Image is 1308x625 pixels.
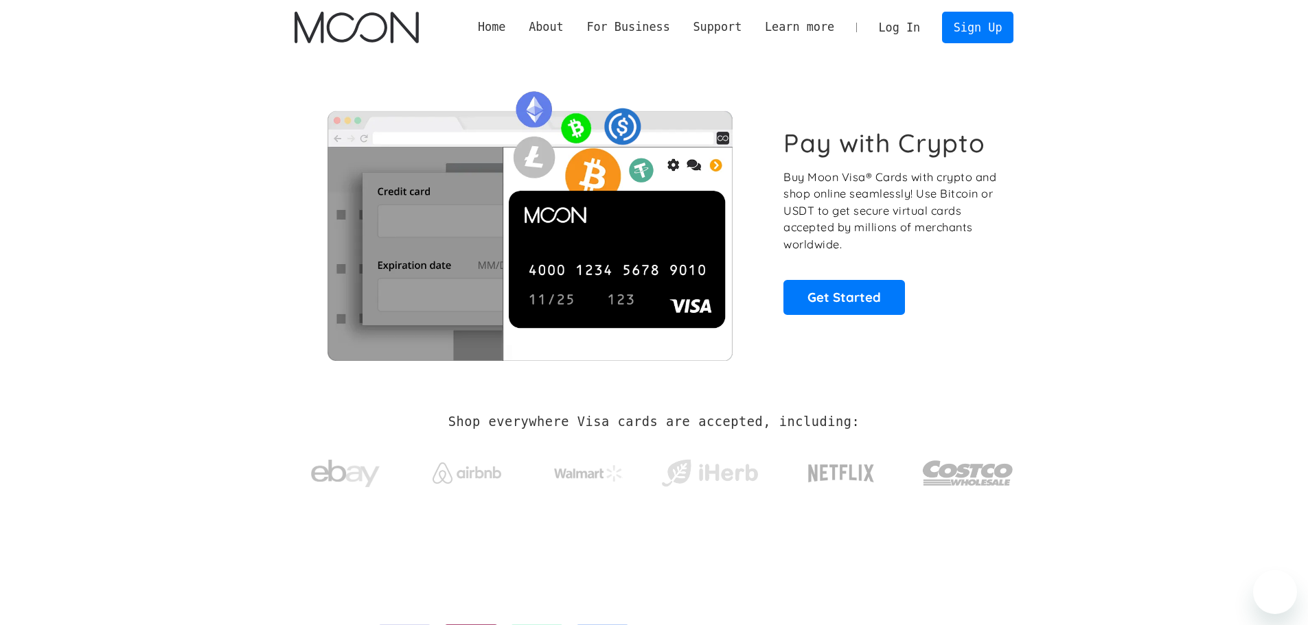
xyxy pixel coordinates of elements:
img: Costco [922,447,1014,499]
iframe: Button to launch messaging window [1253,570,1297,614]
h2: Shop everywhere Visa cards are accepted, including: [448,414,860,429]
div: Learn more [765,19,834,36]
a: ebay [295,438,397,502]
img: ebay [311,452,380,495]
div: For Business [586,19,669,36]
div: About [529,19,564,36]
a: iHerb [658,442,761,498]
a: Sign Up [942,12,1013,43]
img: Airbnb [433,462,501,484]
div: About [517,19,575,36]
a: Log In [867,12,932,43]
div: For Business [575,19,682,36]
img: Moon Logo [295,12,419,43]
a: Get Started [783,280,905,314]
div: Support [682,19,753,36]
div: Support [693,19,742,36]
a: home [295,12,419,43]
div: Learn more [753,19,846,36]
a: Airbnb [415,449,518,491]
img: Netflix [807,456,875,491]
a: Walmart [537,451,639,488]
a: Home [466,19,517,36]
img: Moon Cards let you spend your crypto anywhere Visa is accepted. [295,82,765,360]
a: Netflix [780,443,903,497]
h1: Pay with Crypto [783,128,985,158]
img: iHerb [658,456,761,491]
img: Walmart [554,465,623,482]
a: Costco [922,434,1014,506]
p: Buy Moon Visa® Cards with crypto and shop online seamlessly! Use Bitcoin or USDT to get secure vi... [783,169,998,253]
